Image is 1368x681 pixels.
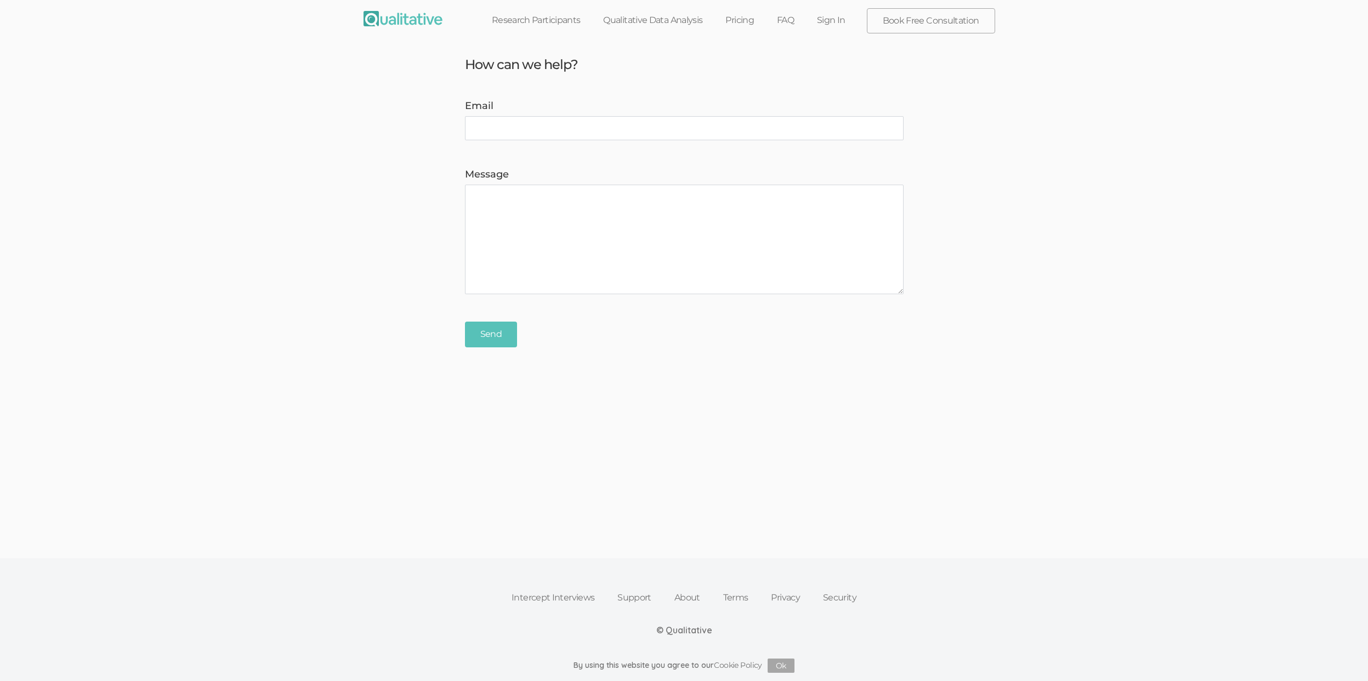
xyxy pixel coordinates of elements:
a: Security [811,586,868,610]
div: © Qualitative [656,624,712,637]
img: Qualitative [364,11,442,26]
a: Privacy [759,586,811,610]
a: Research Participants [480,8,592,32]
label: Email [465,99,904,113]
a: About [663,586,712,610]
a: Support [606,586,663,610]
a: Qualitative Data Analysis [592,8,714,32]
h3: How can we help? [457,58,912,72]
a: Intercept Interviews [500,586,606,610]
a: FAQ [765,8,805,32]
a: Pricing [714,8,765,32]
a: Terms [712,586,760,610]
label: Message [465,168,904,182]
div: By using this website you agree to our [574,659,794,673]
input: Send [465,322,517,347]
iframe: Chat Widget [1313,628,1368,681]
a: Cookie Policy [714,660,762,670]
button: Ok [768,659,794,673]
a: Sign In [805,8,857,32]
a: Book Free Consultation [867,9,995,33]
